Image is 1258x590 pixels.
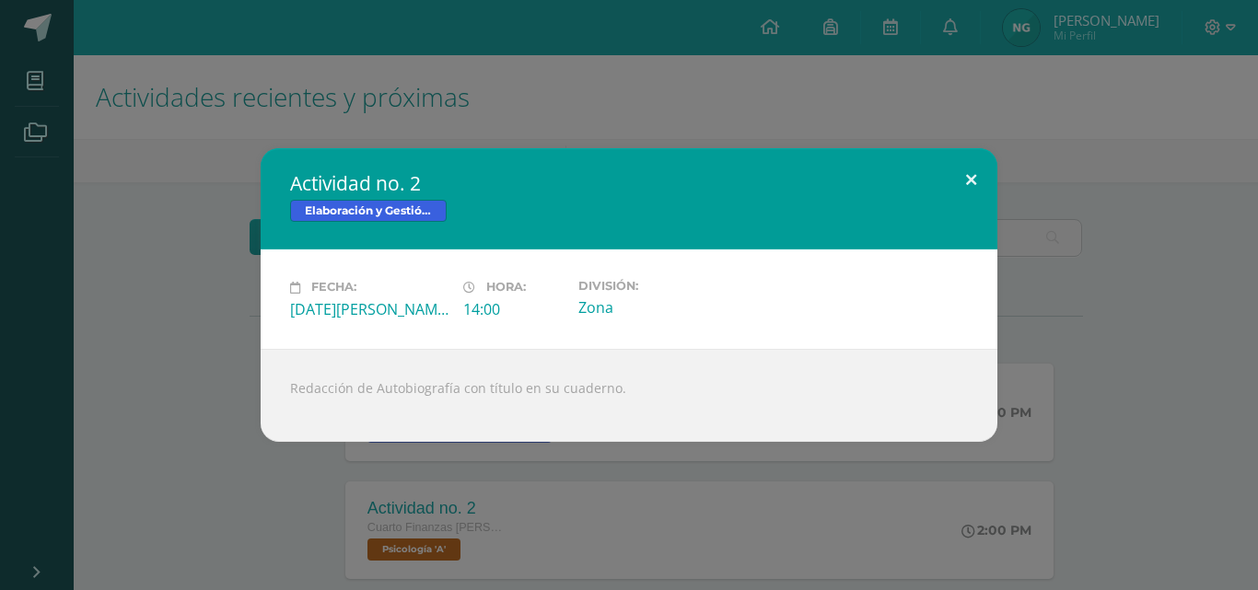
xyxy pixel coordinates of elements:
[290,299,448,319] div: [DATE][PERSON_NAME]
[261,349,997,442] div: Redacción de Autobiografía con título en su cuaderno.
[486,281,526,295] span: Hora:
[463,299,564,319] div: 14:00
[945,148,997,211] button: Close (Esc)
[290,170,968,196] h2: Actividad no. 2
[311,281,356,295] span: Fecha:
[290,200,447,222] span: Elaboración y Gestión de Proyectos
[578,279,737,293] label: División:
[578,297,737,318] div: Zona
